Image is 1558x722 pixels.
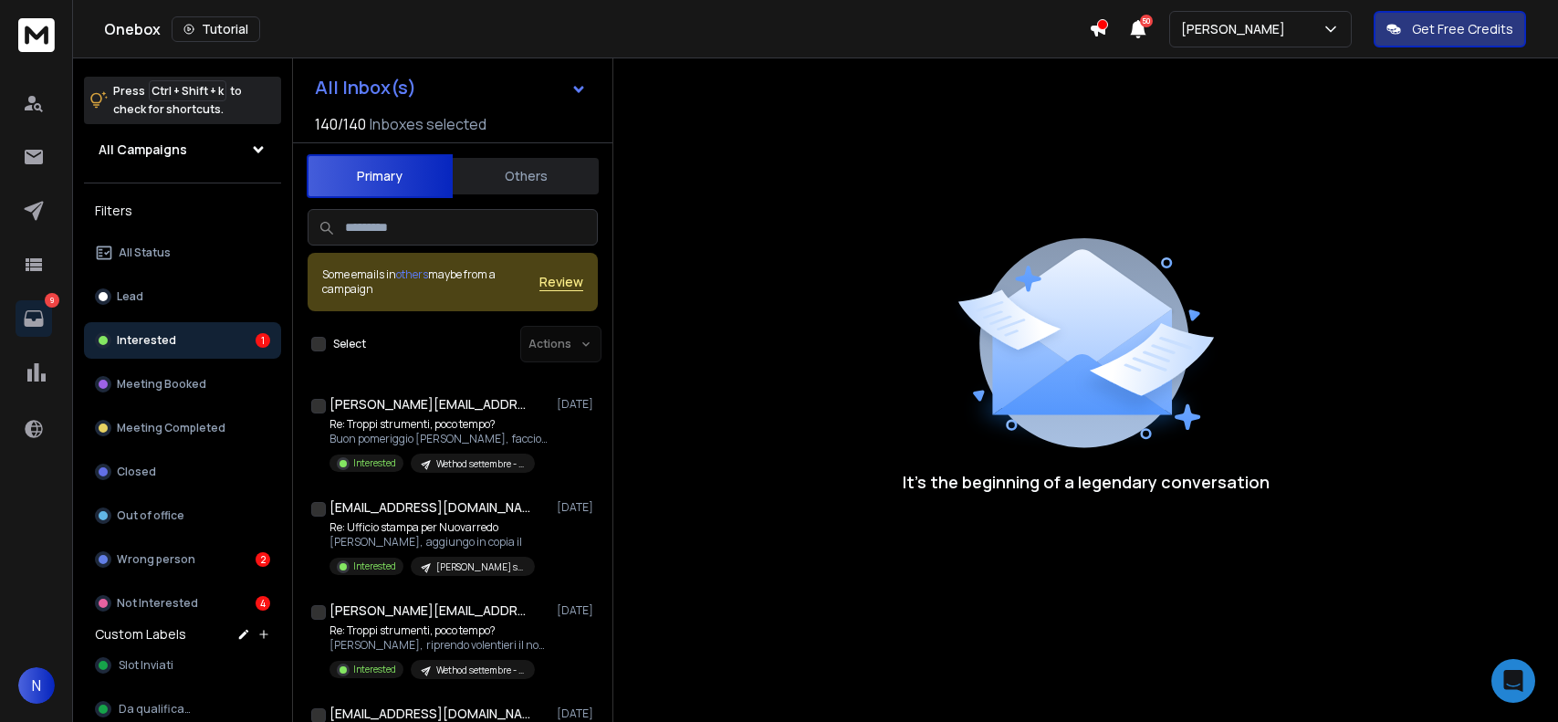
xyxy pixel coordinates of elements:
[539,273,583,291] button: Review
[329,432,549,446] p: Buon pomeriggio [PERSON_NAME], faccio seguito alla
[149,80,226,101] span: Ctrl + Shift + k
[307,154,453,198] button: Primary
[117,465,156,479] p: Closed
[119,702,195,717] span: Da qualificare
[329,417,549,432] p: Re: Troppi strumenti, poco tempo?
[256,596,270,611] div: 4
[18,667,55,704] button: N
[1181,20,1292,38] p: [PERSON_NAME]
[329,638,549,653] p: [PERSON_NAME], riprendo volentieri il nostro
[84,647,281,684] button: Slot Inviati
[315,78,416,97] h1: All Inbox(s)
[322,267,539,297] div: Some emails in maybe from a campaign
[84,585,281,622] button: Not Interested4
[84,410,281,446] button: Meeting Completed
[172,16,260,42] button: Tutorial
[117,333,176,348] p: Interested
[84,131,281,168] button: All Campaigns
[84,497,281,534] button: Out of office
[329,498,530,517] h1: [EMAIL_ADDRESS][DOMAIN_NAME]
[1374,11,1526,47] button: Get Free Credits
[117,508,184,523] p: Out of office
[436,457,524,471] p: Wethod settembre - marketing
[84,541,281,578] button: Wrong person2
[84,366,281,403] button: Meeting Booked
[436,664,524,677] p: Wethod settembre - marketing
[557,500,598,515] p: [DATE]
[353,663,396,676] p: Interested
[119,246,171,260] p: All Status
[256,333,270,348] div: 1
[117,596,198,611] p: Not Interested
[903,469,1270,495] p: It’s the beginning of a legendary conversation
[99,141,187,159] h1: All Campaigns
[300,69,601,106] button: All Inbox(s)
[84,322,281,359] button: Interested1
[557,603,598,618] p: [DATE]
[329,623,549,638] p: Re: Troppi strumenti, poco tempo?
[353,456,396,470] p: Interested
[117,377,206,392] p: Meeting Booked
[453,156,599,196] button: Others
[315,113,366,135] span: 140 / 140
[370,113,486,135] h3: Inboxes selected
[45,293,59,308] p: 9
[1140,15,1153,27] span: 50
[95,625,186,644] h3: Custom Labels
[113,82,242,119] p: Press to check for shortcuts.
[1412,20,1513,38] p: Get Free Credits
[329,535,535,549] p: [PERSON_NAME], aggiungo in copia il
[256,552,270,567] div: 2
[329,602,530,620] h1: [PERSON_NAME][EMAIL_ADDRESS][DOMAIN_NAME]
[84,454,281,490] button: Closed
[117,552,195,567] p: Wrong person
[329,395,530,413] h1: [PERSON_NAME][EMAIL_ADDRESS][DOMAIN_NAME]
[104,16,1089,42] div: Onebox
[119,658,173,673] span: Slot Inviati
[329,520,535,535] p: Re: Ufficio stampa per Nuovarredo
[84,198,281,224] h3: Filters
[396,267,428,282] span: others
[436,560,524,574] p: [PERSON_NAME] settembre
[557,706,598,721] p: [DATE]
[16,300,52,337] a: 9
[557,397,598,412] p: [DATE]
[353,560,396,573] p: Interested
[117,289,143,304] p: Lead
[1491,659,1535,703] div: Open Intercom Messenger
[84,278,281,315] button: Lead
[84,235,281,271] button: All Status
[117,421,225,435] p: Meeting Completed
[333,337,366,351] label: Select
